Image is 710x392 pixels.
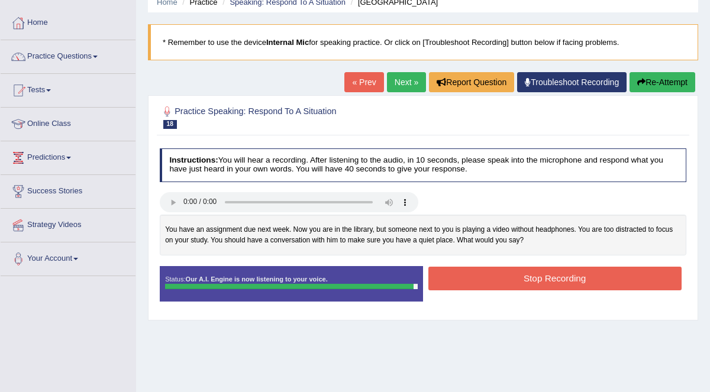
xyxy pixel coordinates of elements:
[517,72,627,92] a: Troubleshoot Recording
[1,40,135,70] a: Practice Questions
[428,267,682,290] button: Stop Recording
[1,74,135,103] a: Tests
[429,72,514,92] button: Report Question
[630,72,695,92] button: Re-Attempt
[1,7,135,36] a: Home
[1,242,135,272] a: Your Account
[344,72,383,92] a: « Prev
[160,215,687,255] div: You have an assignment due next week. Now you are in the library, but someone next to you is play...
[1,108,135,137] a: Online Class
[186,276,328,283] strong: Our A.I. Engine is now listening to your voice.
[160,148,687,182] h4: You will hear a recording. After listening to the audio, in 10 seconds, please speak into the mic...
[169,155,218,164] b: Instructions:
[160,104,486,129] h2: Practice Speaking: Respond To A Situation
[1,209,135,238] a: Strategy Videos
[1,175,135,205] a: Success Stories
[160,266,423,302] div: Status:
[1,141,135,171] a: Predictions
[163,120,177,129] span: 18
[387,72,426,92] a: Next »
[266,38,309,47] b: Internal Mic
[148,24,698,60] blockquote: * Remember to use the device for speaking practice. Or click on [Troubleshoot Recording] button b...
